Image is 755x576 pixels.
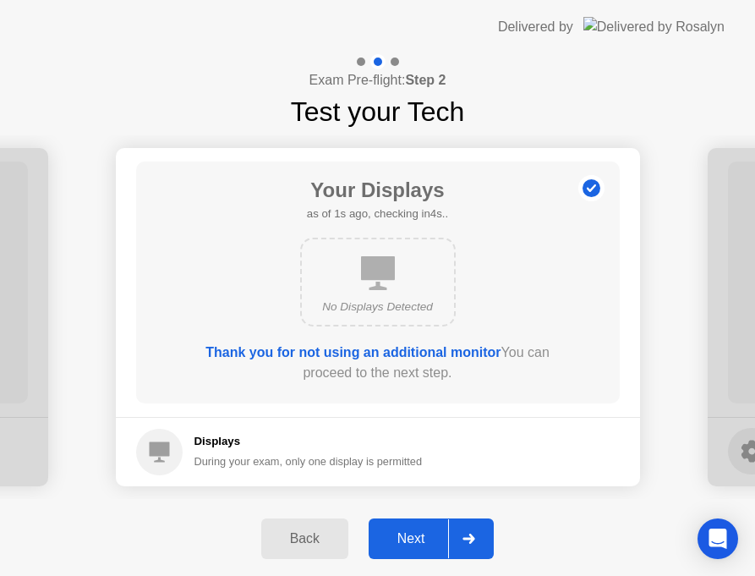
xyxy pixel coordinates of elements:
b: Thank you for not using an additional monitor [205,345,501,359]
img: Delivered by Rosalyn [583,17,725,36]
h5: Displays [194,433,423,450]
h4: Exam Pre-flight: [309,70,446,91]
b: Step 2 [405,73,446,87]
div: Back [266,531,343,546]
h1: Your Displays [307,175,448,206]
div: No Displays Detected [315,299,440,315]
div: During your exam, only one display is permitted [194,453,423,469]
div: You can proceed to the next step. [184,343,572,383]
div: Next [374,531,449,546]
h1: Test your Tech [291,91,465,132]
h5: as of 1s ago, checking in4s.. [307,206,448,222]
div: Open Intercom Messenger [698,518,738,559]
button: Next [369,518,495,559]
div: Delivered by [498,17,573,37]
button: Back [261,518,348,559]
